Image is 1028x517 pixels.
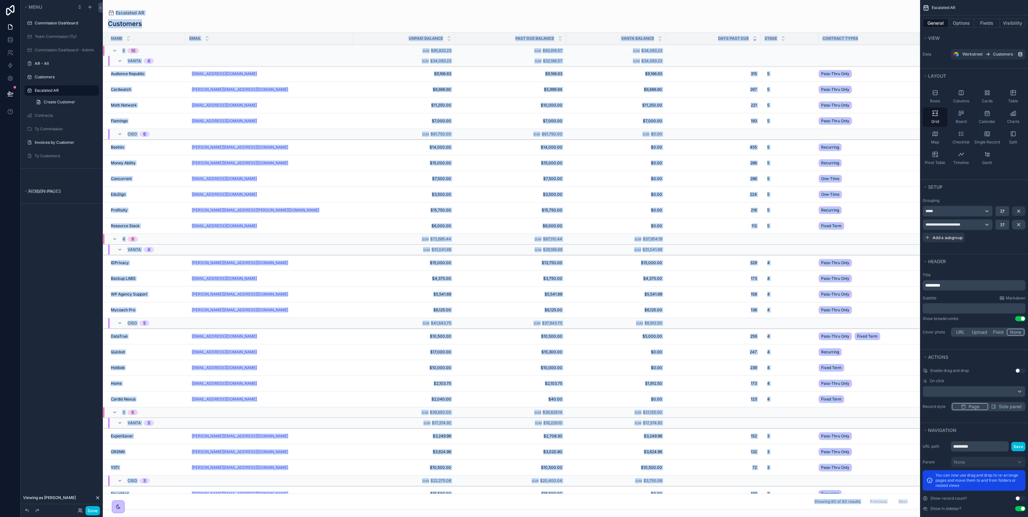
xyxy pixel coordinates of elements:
span: $0.00 [570,160,662,166]
a: [PERSON_NAME][EMAIL_ADDRESS][DOMAIN_NAME] [192,292,288,297]
button: Fields [974,19,1000,28]
span: 5 [767,103,769,108]
a: [EMAIL_ADDRESS][DOMAIN_NAME] [189,69,349,79]
span: IDPrivacy [111,260,129,265]
button: Options [949,19,974,28]
a: Create Customer [32,97,99,107]
label: Ty Commission [35,126,95,132]
a: AR - All [35,61,95,66]
a: 4 [765,273,815,284]
span: $15,000.00 [570,260,662,265]
a: [PERSON_NAME][EMAIL_ADDRESS][DOMAIN_NAME] [192,260,288,265]
span: $3,500.00 [459,192,562,197]
label: Subtitle [923,296,936,301]
span: Pass-Thru Only [821,87,849,92]
a: 173 [670,276,757,281]
a: 4 [765,258,815,268]
a: [EMAIL_ADDRESS][DOMAIN_NAME] [192,192,257,197]
a: [EMAIL_ADDRESS][DOMAIN_NAME] [189,100,349,110]
span: 5 [767,192,769,197]
span: $7,500.00 [357,176,451,181]
a: [PERSON_NAME][EMAIL_ADDRESS][DOMAIN_NAME] [192,87,288,92]
a: $5,541.69 [357,292,451,297]
button: Timeline [949,149,973,168]
span: Layout [928,73,946,79]
span: Audience Republic [111,71,145,76]
a: IDPrivacy [111,260,182,265]
span: 224 [670,192,757,197]
span: $7,500.00 [459,176,562,181]
span: $0.00 [570,223,662,228]
a: Flamingo [111,118,182,124]
a: $3,750.00 [459,276,562,281]
a: Escalated AR [35,88,95,93]
span: Fixed Term [821,223,842,228]
label: Ty Customers [35,153,95,159]
a: [EMAIL_ADDRESS][DOMAIN_NAME] [192,223,257,228]
a: $15,750.00 [357,208,451,213]
button: Checklist [949,128,973,147]
a: $7,000.00 [459,118,562,124]
a: One-Time [819,174,912,184]
span: Pivot Table [925,160,945,165]
span: $5,999.94 [459,87,562,92]
span: $13,750.00 [459,260,562,265]
span: Pass-Thru Only [821,118,849,124]
span: Columns [953,99,969,104]
label: Customers [35,74,95,80]
span: Flamingo [111,118,128,124]
a: Backup LABS [111,276,182,281]
span: $0.00 [570,192,662,197]
span: Pass-Thru Only [821,276,849,281]
span: 221 [670,103,757,108]
span: 5 [767,223,769,228]
span: $9,166.63 [570,71,662,76]
span: Resource Stack [111,223,140,228]
a: $0.00 [570,145,662,150]
a: $6,000.00 [357,223,451,228]
span: Cards [982,99,993,104]
a: [PERSON_NAME][EMAIL_ADDRESS][DOMAIN_NAME] [189,142,349,152]
span: Pass-Thru Only [821,260,849,265]
a: [PERSON_NAME][EMAIL_ADDRESS][PERSON_NAME][DOMAIN_NAME] [189,205,349,215]
span: $14,000.00 [459,145,562,150]
a: $5,541.69 [459,292,562,297]
span: 4 [122,237,125,242]
span: 4 [767,260,770,265]
label: Commission Dashboard [35,21,95,26]
a: Pass-Thru Only [819,69,912,79]
a: Pass-Thru Only [819,100,912,110]
label: Grouping [923,198,939,203]
span: Calendar [979,119,996,124]
span: $4,375.00 [570,276,662,281]
span: Vanta [128,247,141,252]
button: Visibility [1000,19,1025,28]
span: Setup [928,184,943,190]
button: Pivot Table [923,149,947,168]
span: Escalated AR [116,10,144,16]
a: $3,500.00 [357,192,451,197]
img: Airtable Logo [953,52,959,57]
a: [EMAIL_ADDRESS][DOMAIN_NAME] [192,176,257,181]
a: 5 [765,205,815,215]
a: [PERSON_NAME][EMAIL_ADDRESS][DOMAIN_NAME] [189,258,349,268]
span: Cardwatch [111,87,131,92]
span: 5 [767,71,769,76]
span: $7,000.00 [357,118,451,124]
span: WP Agency Support [111,292,147,297]
a: 5 [765,189,815,200]
div: scrollable content [923,280,1025,290]
button: General [923,19,949,28]
a: [PERSON_NAME][EMAIL_ADDRESS][PERSON_NAME][DOMAIN_NAME] [192,208,319,213]
span: $4,375.00 [357,276,451,281]
span: 5 [767,87,769,92]
label: Invoices by Customer [35,140,95,145]
a: Commission Dashboard - Admin [35,47,95,53]
a: Cardwatch [111,87,182,92]
a: Fixed Term [819,221,912,231]
a: [EMAIL_ADDRESS][DOMAIN_NAME] [189,116,349,126]
button: Calendar [975,108,999,127]
a: 5 [765,84,815,95]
